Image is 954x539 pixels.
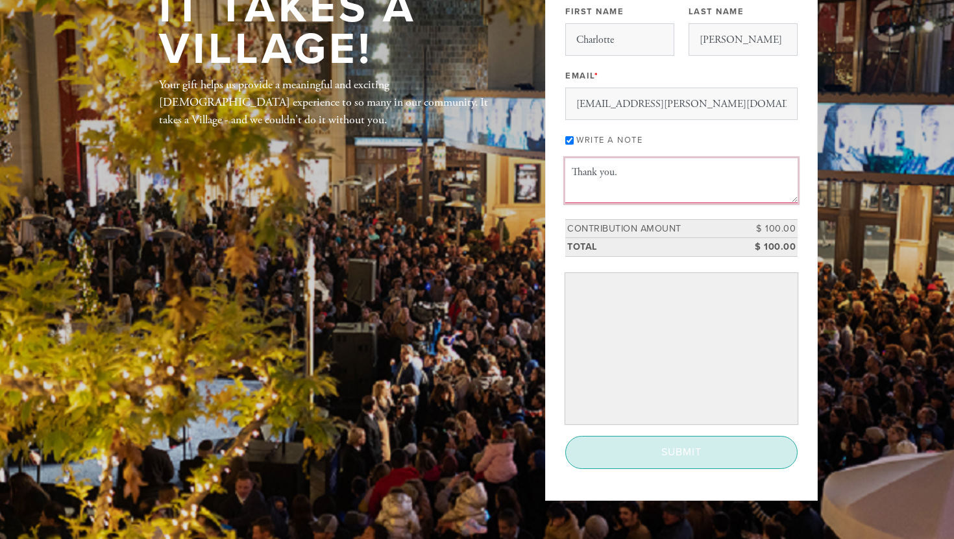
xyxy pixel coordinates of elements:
label: Last Name [689,6,744,18]
td: Total [565,238,739,257]
td: $ 100.00 [739,219,798,238]
label: Write a note [576,135,642,145]
span: This field is required. [594,71,599,81]
td: $ 100.00 [739,238,798,257]
label: First Name [565,6,624,18]
label: Email [565,70,598,82]
div: Your gift helps us provide a meaningful and exciting [DEMOGRAPHIC_DATA] experience to so many in ... [159,76,503,128]
iframe: Secure payment input frame [568,276,795,422]
input: Submit [565,436,798,468]
td: Contribution Amount [565,219,739,238]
